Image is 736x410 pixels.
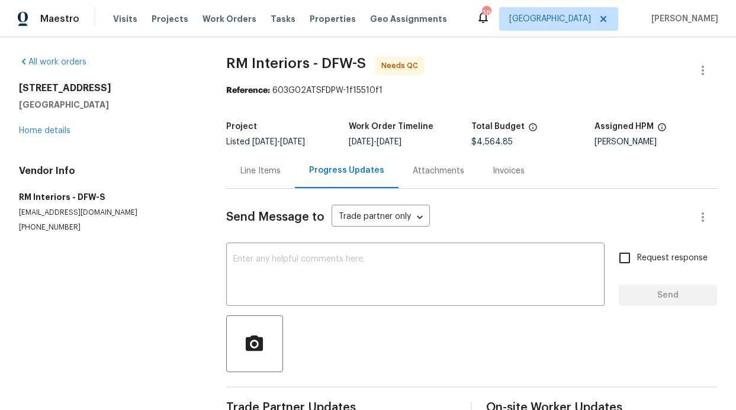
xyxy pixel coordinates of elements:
[370,13,447,25] span: Geo Assignments
[657,122,667,138] span: The hpm assigned to this work order.
[226,56,366,70] span: RM Interiors - DFW-S
[113,13,137,25] span: Visits
[493,165,525,177] div: Invoices
[637,252,708,264] span: Request response
[413,165,464,177] div: Attachments
[226,122,257,131] h5: Project
[240,165,281,177] div: Line Items
[471,138,513,146] span: $4,564.85
[252,138,305,146] span: -
[594,122,654,131] h5: Assigned HPM
[19,99,198,111] h5: [GEOGRAPHIC_DATA]
[252,138,277,146] span: [DATE]
[19,222,198,233] p: [PHONE_NUMBER]
[482,7,490,19] div: 38
[19,208,198,218] p: [EMAIL_ADDRESS][DOMAIN_NAME]
[381,60,423,72] span: Needs QC
[349,138,401,146] span: -
[471,122,525,131] h5: Total Budget
[349,122,433,131] h5: Work Order Timeline
[528,122,538,138] span: The total cost of line items that have been proposed by Opendoor. This sum includes line items th...
[40,13,79,25] span: Maestro
[19,82,198,94] h2: [STREET_ADDRESS]
[594,138,717,146] div: [PERSON_NAME]
[280,138,305,146] span: [DATE]
[226,85,717,96] div: 603G02ATSFDPW-1f15510f1
[310,13,356,25] span: Properties
[19,58,86,66] a: All work orders
[19,127,70,135] a: Home details
[332,208,430,227] div: Trade partner only
[226,86,270,95] b: Reference:
[647,13,718,25] span: [PERSON_NAME]
[19,191,198,203] h5: RM Interiors - DFW-S
[509,13,591,25] span: [GEOGRAPHIC_DATA]
[152,13,188,25] span: Projects
[226,211,324,223] span: Send Message to
[271,15,295,23] span: Tasks
[349,138,374,146] span: [DATE]
[309,164,384,176] div: Progress Updates
[226,138,305,146] span: Listed
[19,165,198,177] h4: Vendor Info
[377,138,401,146] span: [DATE]
[203,13,256,25] span: Work Orders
